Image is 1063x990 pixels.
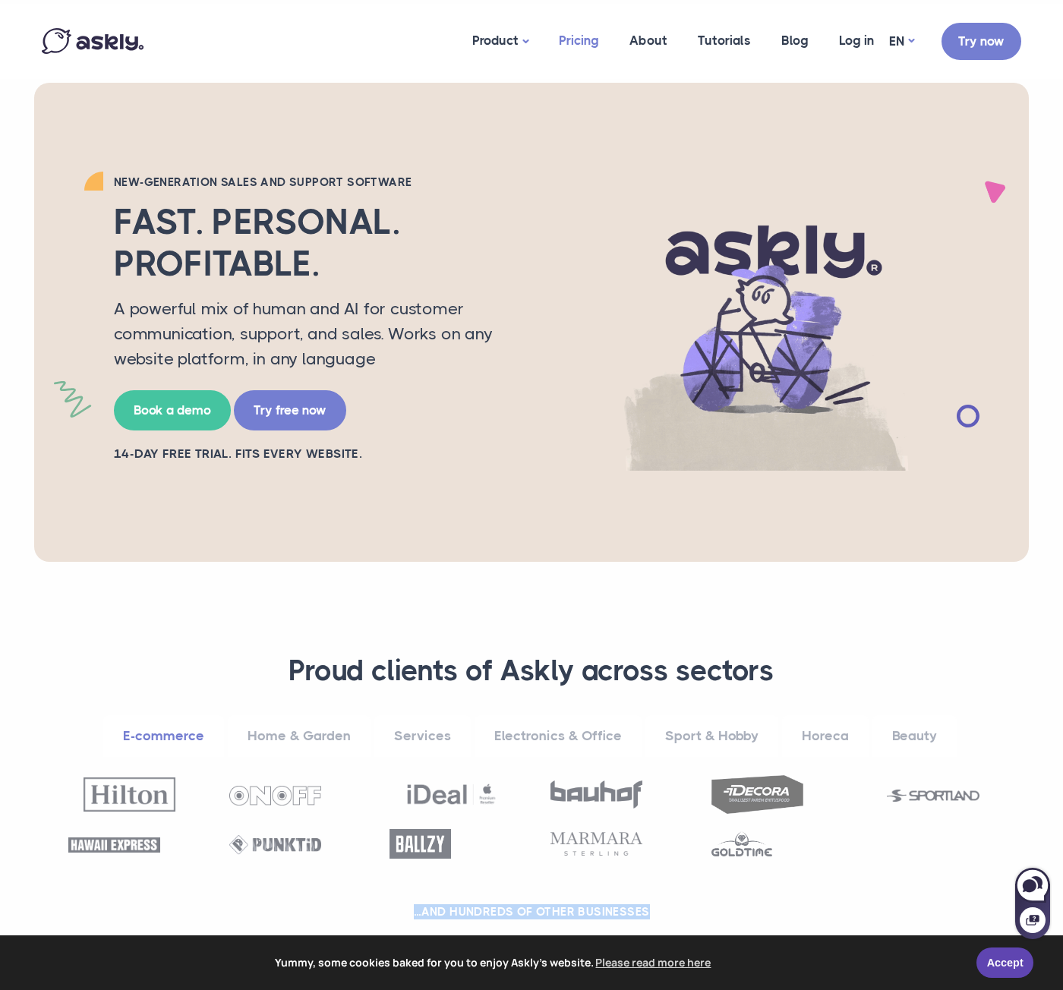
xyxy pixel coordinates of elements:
img: Ballzy [390,829,451,859]
img: Goldtime [711,831,773,856]
h2: 14-day free trial. Fits every website. [114,446,506,462]
a: Tutorials [683,4,766,77]
a: Sport & Hobby [645,715,778,757]
h2: ...and hundreds of other businesses [61,904,1002,919]
a: About [614,4,683,77]
a: Log in [824,4,889,77]
p: A powerful mix of human and AI for customer communication, support, and sales. Works on any websi... [114,296,506,371]
img: OnOff [229,786,321,806]
img: Askly [42,28,144,54]
img: Ideal [405,777,497,812]
a: Pricing [544,4,614,77]
a: EN [889,30,914,52]
a: Try free now [234,390,346,430]
iframe: Askly chat [1014,865,1052,941]
img: Hawaii Express [68,837,160,852]
a: Accept [976,947,1033,978]
a: Product [457,4,544,79]
img: Sportland [887,790,979,802]
a: Beauty [872,715,957,757]
a: Book a demo [114,390,231,430]
a: Horeca [782,715,869,757]
a: learn more about cookies [594,951,714,974]
img: Hilton [84,777,175,812]
a: Home & Garden [228,715,371,757]
h3: Proud clients of Askly across sectors [61,653,1002,689]
img: AI multilingual chat [528,174,1003,471]
a: Electronics & Office [475,715,642,757]
img: Bauhof [550,780,642,808]
a: Blog [766,4,824,77]
a: E-commerce [103,715,224,757]
h2: Fast. Personal. Profitable. [114,201,506,285]
a: Services [374,715,471,757]
a: Try now [942,23,1021,60]
span: Yummy, some cookies baked for you to enjoy Askly's website. [22,951,966,974]
h2: New-generation sales and support software [114,175,506,190]
img: Marmara Sterling [550,832,642,856]
img: Punktid [229,835,321,854]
